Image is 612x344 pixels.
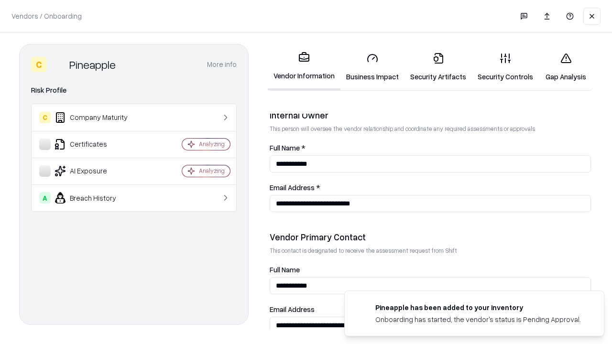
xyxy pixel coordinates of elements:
p: This person will oversee the vendor relationship and coordinate any required assessments or appro... [270,125,591,133]
div: Analyzing [199,140,225,148]
div: Analyzing [199,167,225,175]
div: Onboarding has started, the vendor's status is Pending Approval. [375,314,581,324]
label: Full Name * [270,144,591,151]
a: Vendor Information [268,44,340,90]
div: Certificates [39,139,153,150]
p: Vendors / Onboarding [11,11,82,21]
img: Pineapple [50,57,66,72]
div: C [39,112,51,123]
div: A [39,192,51,204]
a: Business Impact [340,45,404,89]
div: Company Maturity [39,112,153,123]
div: Internal Owner [270,109,591,121]
div: C [31,57,46,72]
div: Pineapple has been added to your inventory [375,302,581,312]
label: Full Name [270,266,591,273]
button: More info [207,56,237,73]
label: Email Address [270,306,591,313]
a: Gap Analysis [539,45,593,89]
div: AI Exposure [39,165,153,177]
a: Security Controls [472,45,539,89]
p: This contact is designated to receive the assessment request from Shift [270,247,591,255]
label: Email Address * [270,184,591,191]
img: pineappleenergy.com [356,302,368,314]
div: Pineapple [69,57,116,72]
a: Security Artifacts [404,45,472,89]
div: Risk Profile [31,85,237,96]
div: Breach History [39,192,153,204]
div: Vendor Primary Contact [270,231,591,243]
